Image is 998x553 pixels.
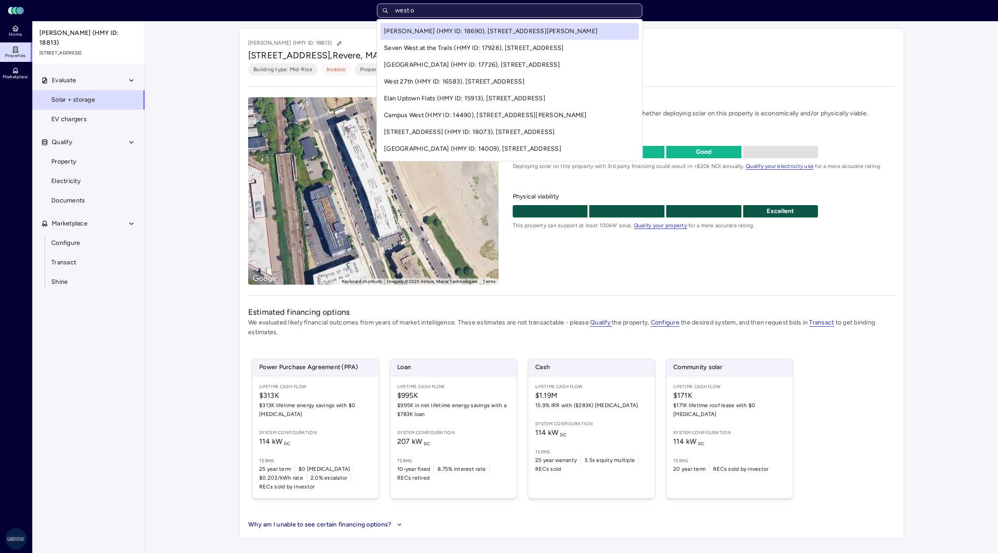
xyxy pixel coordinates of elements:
[380,40,639,57] a: Seven West at the Trails (HMY ID: 17928), [STREET_ADDRESS]
[380,124,639,141] a: [STREET_ADDRESS] (HMY ID: 18073), [STREET_ADDRESS]
[380,141,639,157] a: [GEOGRAPHIC_DATA] (HMY ID: 14009), [STREET_ADDRESS]
[380,23,639,40] a: [PERSON_NAME] (HMY ID: 18690), [STREET_ADDRESS][PERSON_NAME]
[380,107,639,124] a: Campus West (HMY ID: 14490), [STREET_ADDRESS][PERSON_NAME]
[380,90,639,107] a: Elan Uptown Flats (HMY ID: 15913), [STREET_ADDRESS]
[380,57,639,73] a: [GEOGRAPHIC_DATA] (HMY ID: 17726), [STREET_ADDRESS]
[380,157,639,174] a: Village at [GEOGRAPHIC_DATA] (HMY ID: 18098), [STREET_ADDRESS]
[380,73,639,90] a: West 27th (HMY ID: 16583), [STREET_ADDRESS]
